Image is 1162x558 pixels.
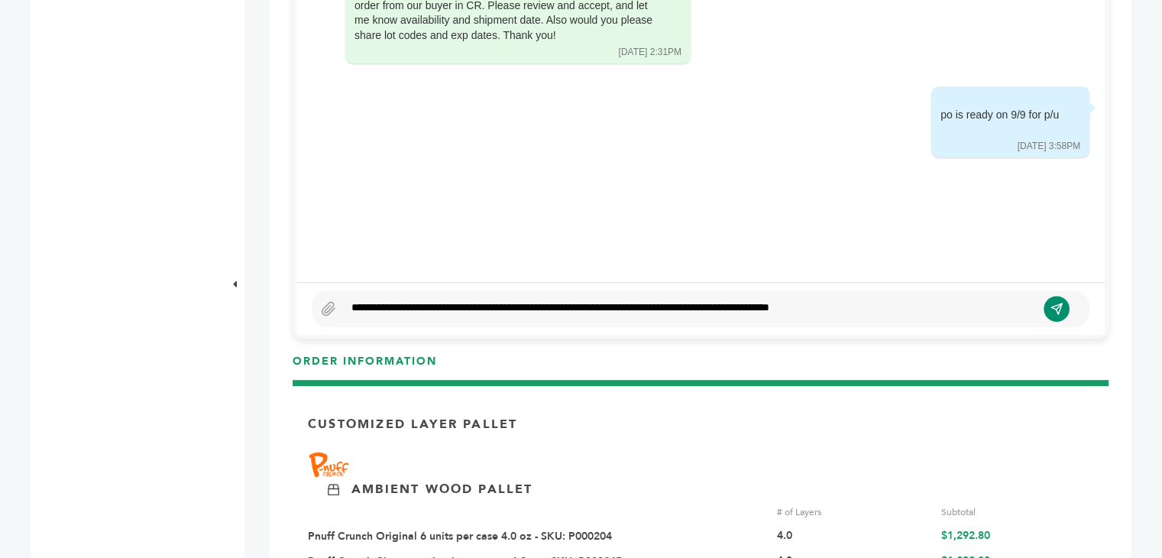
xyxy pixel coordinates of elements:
[940,108,1059,138] div: po is ready on 9/9 for p/u
[308,416,517,433] p: Customized Layer Pallet
[308,529,612,543] a: Pnuff Crunch Original 6 units per case 4.0 oz - SKU: P000204
[940,529,1093,544] div: $1,292.80
[293,354,1109,381] h3: ORDER INFORMATION
[308,450,354,480] img: Brand Name
[351,481,532,498] p: Ambient Wood Pallet
[1018,140,1080,153] div: [DATE] 3:58PM
[328,484,339,495] img: Ambient
[777,505,930,519] div: # of Layers
[940,505,1093,519] div: Subtotal
[777,529,930,544] div: 4.0
[619,46,681,59] div: [DATE] 2:31PM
